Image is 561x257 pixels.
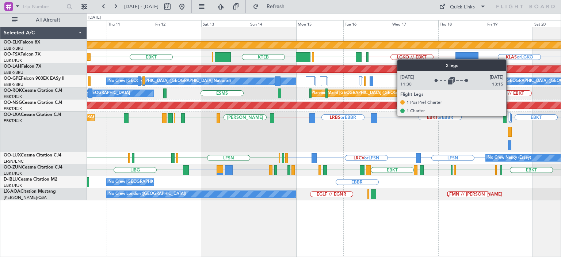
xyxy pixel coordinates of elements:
a: OO-LAHFalcon 7X [4,64,41,69]
div: No Crew Nancy (Essey) [488,152,531,163]
div: Tue 16 [343,20,391,27]
span: D-IBLU [4,177,18,182]
button: Quick Links [435,1,489,12]
span: OO-ROK [4,88,22,93]
a: EBKT/KJK [4,106,22,112]
div: Fri 12 [154,20,201,27]
a: EBBR/BRU [4,82,23,87]
div: No Crew [GEOGRAPHIC_DATA] ([GEOGRAPHIC_DATA] National) [108,177,231,188]
a: EBKT/KJK [4,58,22,63]
input: Trip Number [22,1,64,12]
span: OO-LXA [4,113,21,117]
span: OO-ELK [4,40,20,45]
span: OO-GPE [4,76,21,81]
a: EBBR/BRU [4,46,23,51]
div: [DATE] [88,15,101,21]
div: Mon 15 [296,20,344,27]
a: OO-ZUNCessna Citation CJ4 [4,165,62,170]
span: LX-AOA [4,189,20,194]
span: All Aircraft [19,18,77,23]
div: No Crew [GEOGRAPHIC_DATA] ([GEOGRAPHIC_DATA] National) [108,76,231,87]
div: Wed 17 [391,20,438,27]
a: EBKT/KJK [4,183,22,188]
span: Refresh [260,4,291,9]
button: Refresh [249,1,293,12]
a: OO-NSGCessna Citation CJ4 [4,101,62,105]
a: EBKT/KJK [4,118,22,124]
div: Sat 13 [201,20,249,27]
button: All Aircraft [8,14,79,26]
a: OO-FSXFalcon 7X [4,52,41,57]
div: Quick Links [450,4,475,11]
a: OO-GPEFalcon 900EX EASy II [4,76,64,81]
a: OO-ROKCessna Citation CJ4 [4,88,62,93]
a: EBKT/KJK [4,171,22,176]
a: LX-AOACitation Mustang [4,189,56,194]
a: OO-LXACessna Citation CJ4 [4,113,61,117]
span: OO-NSG [4,101,22,105]
span: [DATE] - [DATE] [124,3,159,10]
a: LFSN/ENC [4,159,24,164]
a: [PERSON_NAME]/QSA [4,195,47,200]
span: OO-FSX [4,52,20,57]
span: OO-ZUN [4,165,22,170]
a: EBKT/KJK [4,94,22,99]
a: OO-ELKFalcon 8X [4,40,40,45]
span: OO-LUX [4,153,21,158]
a: D-IBLUCessna Citation M2 [4,177,57,182]
div: Sun 14 [249,20,296,27]
div: Thu 11 [107,20,154,27]
a: OO-LUXCessna Citation CJ4 [4,153,61,158]
a: EBBR/BRU [4,70,23,75]
span: OO-LAH [4,64,21,69]
div: Planned Maint [GEOGRAPHIC_DATA] ([GEOGRAPHIC_DATA]) [312,88,427,99]
div: Thu 18 [438,20,486,27]
div: Fri 19 [486,20,533,27]
div: No Crew London ([GEOGRAPHIC_DATA]) [108,189,186,200]
div: Planned Maint [GEOGRAPHIC_DATA] ([GEOGRAPHIC_DATA] National) [404,76,537,87]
